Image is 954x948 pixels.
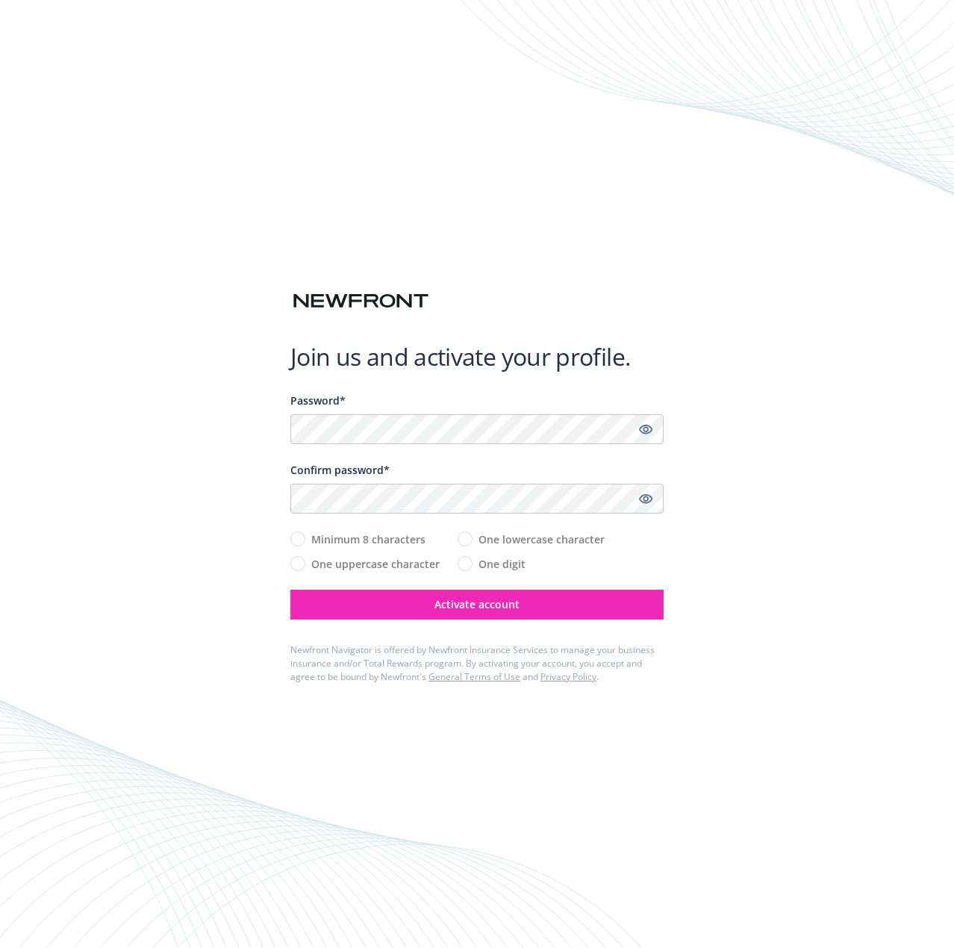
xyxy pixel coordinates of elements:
span: One lowercase character [478,531,605,547]
img: Newfront logo [290,288,431,314]
span: Password* [290,393,346,408]
input: Confirm your unique password... [290,484,664,514]
a: Show password [637,490,655,508]
input: Enter a unique password... [290,414,664,444]
span: Activate account [434,597,520,611]
span: One uppercase character [311,556,440,572]
div: Newfront Navigator is offered by Newfront Insurance Services to manage your business insurance an... [290,643,664,684]
a: Privacy Policy [540,670,596,683]
a: General Terms of Use [428,670,520,683]
span: Minimum 8 characters [311,531,425,547]
button: Activate account [290,590,664,620]
a: Show password [637,420,655,438]
h1: Join us and activate your profile. [290,342,664,372]
span: Confirm password* [290,463,390,477]
span: One digit [478,556,526,572]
